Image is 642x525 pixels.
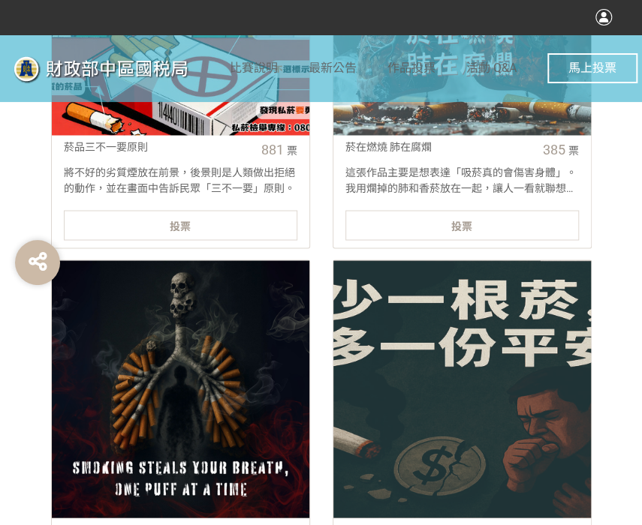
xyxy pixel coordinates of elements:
[466,61,517,75] span: 活動 Q&A
[387,34,436,102] a: 作品投票
[230,61,278,75] span: 比賽說明
[451,220,472,232] span: 投票
[466,34,517,102] a: 活動 Q&A
[170,220,191,232] span: 投票
[543,142,565,157] span: 385
[568,145,579,157] span: 票
[547,53,637,83] button: 馬上投票
[333,165,591,195] div: 這張作品主要是想表達「吸菸真的會傷害身體」。我用爛掉的肺和香菸放在一起，讓人一看就聯想到抽菸會讓肺壞掉。比起單純用文字說明，用圖像直接呈現更有衝擊感，也能讓人更快理解菸害的嚴重性。希望看到這張圖...
[309,34,357,102] a: 最新公告
[64,139,251,155] div: 菸品三不一要原則
[568,61,616,75] span: 馬上投票
[5,50,230,88] img: 「拒菸新世界 AI告訴你」防制菸品稅捐逃漏 徵件比賽
[345,139,532,155] div: 菸在燃燒 肺在腐爛
[52,165,309,195] div: 將不好的劣質煙放在前景，後景則是人類做出拒絕的動作，並在畫面中告訴民眾「三不一要」原則。
[287,145,297,157] span: 票
[261,142,284,157] span: 881
[387,61,436,75] span: 作品投票
[230,34,278,102] a: 比賽說明
[309,61,357,75] span: 最新公告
